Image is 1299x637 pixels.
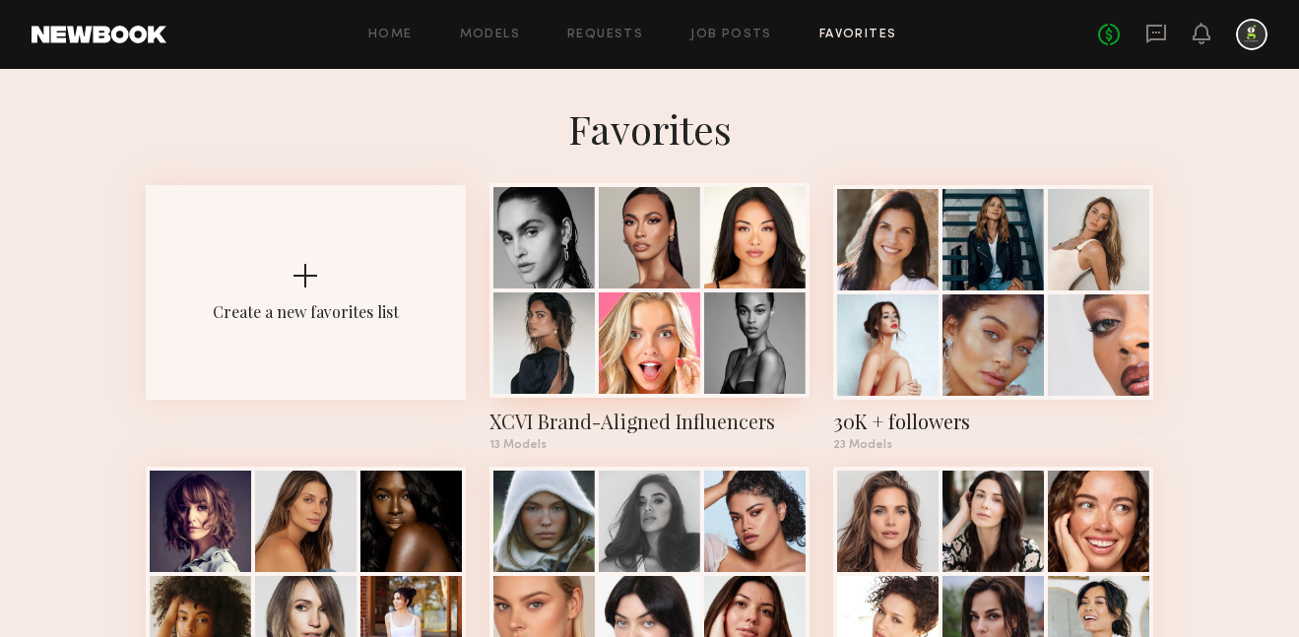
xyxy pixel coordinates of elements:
div: 13 Models [489,439,810,451]
a: Job Posts [690,29,772,41]
a: XCVI Brand-Aligned Influencers13 Models [489,185,810,451]
a: Favorites [819,29,897,41]
button: Create a new favorites list [146,185,466,467]
a: Home [368,29,413,41]
a: 30K + followers23 Models [833,185,1153,451]
div: 30K + followers [833,408,1153,435]
div: 23 Models [833,439,1153,451]
div: XCVI Brand-Aligned Influencers [489,408,810,435]
div: Create a new favorites list [213,301,399,322]
a: Models [460,29,520,41]
a: Requests [567,29,643,41]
